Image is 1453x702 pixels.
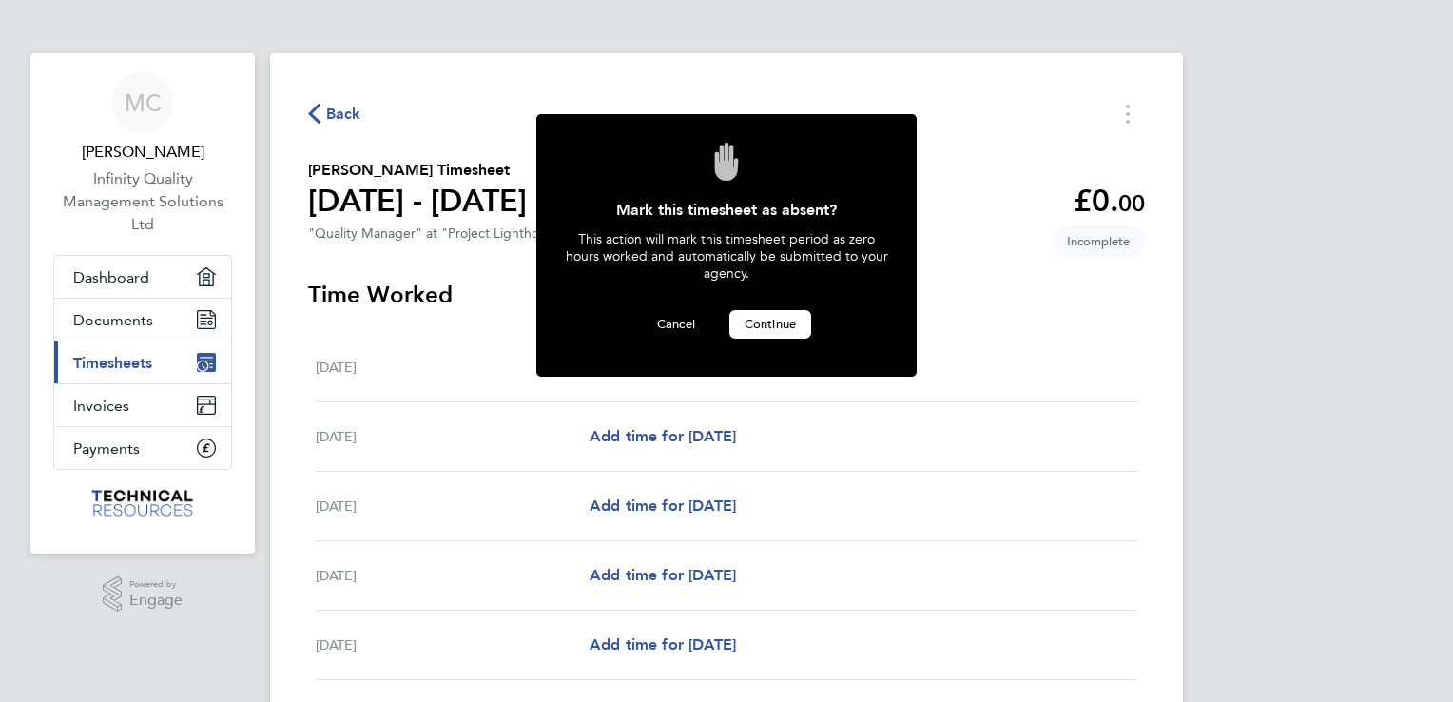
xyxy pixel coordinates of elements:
button: Cancel [642,310,710,339]
button: Continue [729,310,811,339]
img: technicalresources-logo-retina.png [89,489,197,519]
span: Continue [745,316,796,332]
span: Add time for [DATE] [590,427,736,445]
a: Add time for [DATE] [590,634,736,656]
span: Timesheets [73,354,152,372]
a: Timesheets [54,341,231,383]
button: Back [308,102,361,126]
div: [DATE] [316,495,590,517]
h3: Time Worked [308,280,1145,310]
div: [DATE] [316,564,590,587]
button: Timesheets Menu [1111,99,1145,128]
span: Back [326,103,361,126]
h1: [DATE] - [DATE] [308,182,527,220]
a: Infinity Quality Management Solutions Ltd [53,167,232,236]
span: Add time for [DATE] [590,497,736,515]
a: Invoices [54,384,231,426]
span: Engage [129,593,183,609]
h2: [PERSON_NAME] Timesheet [308,159,527,182]
span: MC [125,90,162,115]
span: Invoices [73,397,129,415]
a: Documents [54,299,231,341]
a: Payments [54,427,231,469]
nav: Main navigation [30,53,255,554]
app-decimal: £0. [1074,183,1145,219]
a: Add time for [DATE] [590,495,736,517]
div: [DATE] [316,356,590,379]
div: Mark this timesheet as absent? [565,200,888,230]
div: [DATE] [316,425,590,448]
span: Add time for [DATE] [590,635,736,653]
div: This action will mark this timesheet period as zero hours worked and automatically be submitted t... [565,230,888,310]
span: Powered by [129,576,183,593]
a: Add time for [DATE] [590,564,736,587]
span: Mark Coulson [53,141,232,164]
span: This timesheet is Incomplete. [1052,225,1145,257]
a: Dashboard [54,256,231,298]
span: Payments [73,439,140,458]
span: Documents [73,311,153,329]
span: Dashboard [73,268,149,286]
a: MC[PERSON_NAME] [53,72,232,164]
a: Go to home page [53,489,232,519]
div: "Quality Manager" at "Project Lighthouse" [308,225,567,242]
span: 00 [1118,189,1145,217]
a: Add time for [DATE] [590,425,736,448]
span: Add time for [DATE] [590,566,736,584]
a: Powered byEngage [103,576,184,613]
span: Cancel [657,316,695,332]
div: [DATE] [316,634,590,656]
